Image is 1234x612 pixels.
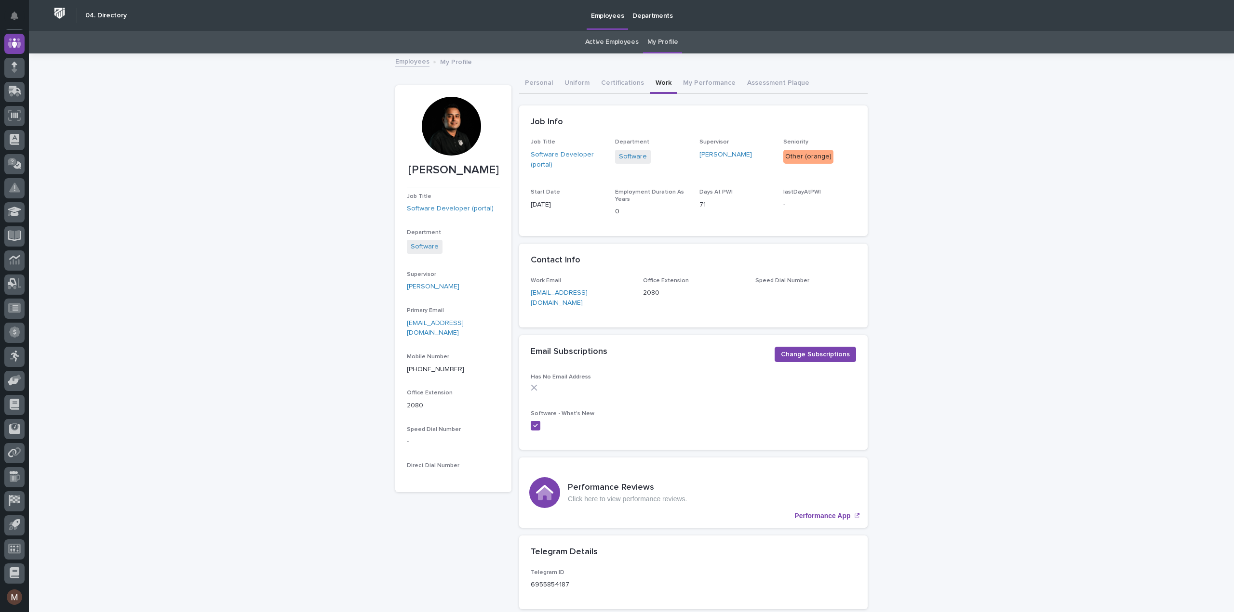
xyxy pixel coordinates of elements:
div: Notifications [12,12,25,27]
a: Software Developer (portal) [407,204,494,214]
p: Click here to view performance reviews. [568,495,687,503]
span: Department [615,139,649,145]
span: Work Email [531,278,561,284]
span: Job Title [407,194,431,199]
span: Days At PWI [699,189,733,195]
span: Direct Dial Number [407,463,459,469]
a: [EMAIL_ADDRESS][DOMAIN_NAME] [531,289,588,306]
p: 2080 [407,401,500,411]
h2: Contact Info [531,255,580,266]
span: Software - What's New [531,411,594,417]
h2: Telegram Details [531,547,598,558]
p: [PERSON_NAME] [407,163,500,177]
h2: 04. Directory [85,12,127,20]
a: [PERSON_NAME] [699,150,752,160]
button: Assessment Plaque [741,74,815,94]
span: Mobile Number [407,354,449,360]
span: Start Date [531,189,560,195]
p: [DATE] [531,200,604,210]
span: Job Title [531,139,555,145]
div: Other (orange) [783,150,833,164]
p: 6955854187 [531,580,569,590]
span: Department [407,230,441,235]
a: [EMAIL_ADDRESS][DOMAIN_NAME] [407,320,464,337]
button: Change Subscriptions [775,347,856,362]
span: Change Subscriptions [781,350,850,359]
p: 2080 [643,288,744,298]
p: My Profile [440,56,472,66]
span: Office Extension [643,278,689,284]
span: Supervisor [699,139,729,145]
a: Active Employees [585,31,639,53]
p: 71 [699,200,772,210]
p: 0 [615,207,688,217]
a: Software Developer (portal) [531,150,604,170]
span: Speed Dial Number [407,427,461,432]
img: Workspace Logo [51,4,68,22]
span: Employment Duration As Years [615,189,684,202]
button: users-avatar [4,587,25,607]
span: Primary Email [407,308,444,313]
h2: Email Subscriptions [531,347,607,357]
p: - [407,437,500,447]
button: Notifications [4,6,25,26]
p: - [755,288,856,298]
a: My Profile [647,31,678,53]
button: My Performance [677,74,741,94]
span: Speed Dial Number [755,278,809,284]
span: Supervisor [407,272,436,277]
a: Performance App [519,457,868,528]
button: Work [650,74,677,94]
span: Office Extension [407,390,453,396]
span: lastDayAtPWI [783,189,821,195]
a: [PERSON_NAME] [407,282,459,292]
a: Software [619,152,647,162]
a: Employees [395,55,429,66]
button: Personal [519,74,559,94]
button: Uniform [559,74,595,94]
a: [PHONE_NUMBER] [407,366,464,373]
h3: Performance Reviews [568,482,687,493]
h2: Job Info [531,117,563,128]
p: - [783,200,856,210]
span: Telegram ID [531,570,564,575]
p: Performance App [794,512,850,520]
button: Certifications [595,74,650,94]
span: Seniority [783,139,808,145]
span: Has No Email Address [531,374,591,380]
a: Software [411,242,439,252]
